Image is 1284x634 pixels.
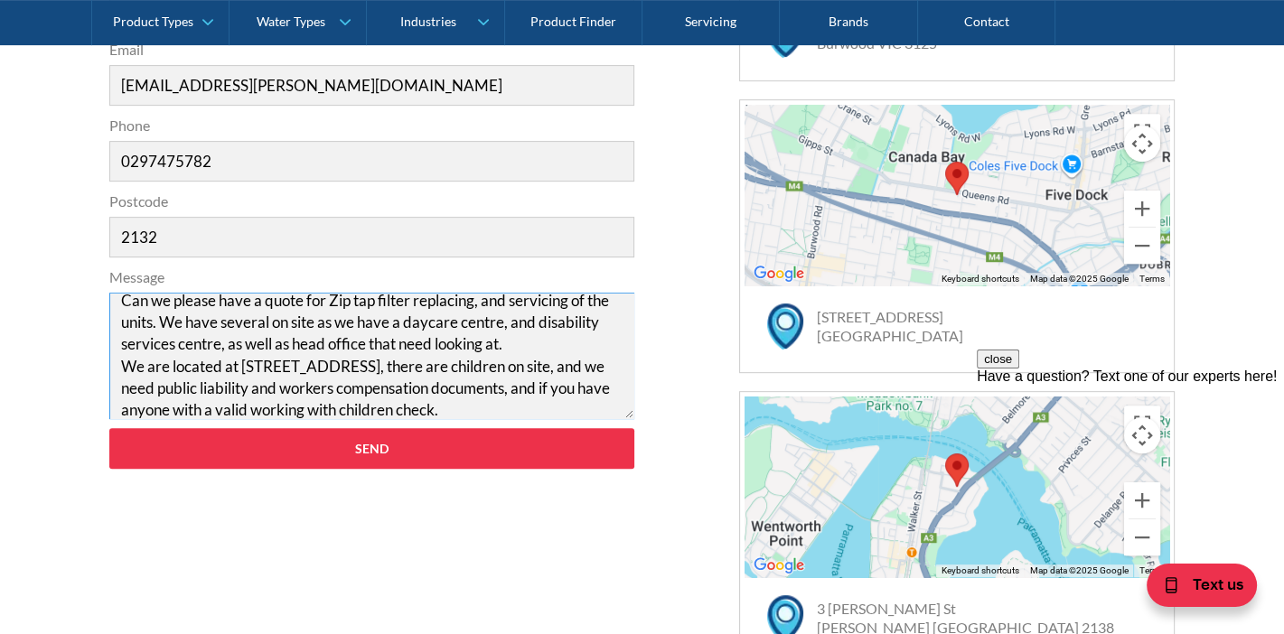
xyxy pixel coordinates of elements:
[1124,114,1160,150] button: Toggle fullscreen view
[749,554,809,577] img: Google
[1103,544,1284,634] iframe: podium webchat widget bubble
[400,14,456,30] div: Industries
[749,262,809,285] a: Open this area in Google Maps (opens a new window)
[113,14,193,30] div: Product Types
[1029,274,1128,284] span: Map data ©2025 Google
[1124,191,1160,227] button: Zoom in
[109,191,635,212] label: Postcode
[767,303,803,350] img: map marker icon
[1029,565,1128,575] span: Map data ©2025 Google
[938,446,976,494] div: Map pin
[1124,228,1160,264] button: Zoom out
[941,564,1018,577] button: Keyboard shortcuts
[109,266,635,288] label: Message
[109,39,635,61] label: Email
[941,273,1018,285] button: Keyboard shortcuts
[977,350,1284,566] iframe: podium webchat widget prompt
[938,154,976,202] div: Map pin
[749,554,809,577] a: Open this area in Google Maps (opens a new window)
[1139,274,1164,284] a: Terms (opens in new tab)
[257,14,325,30] div: Water Types
[817,308,963,344] a: [STREET_ADDRESS][GEOGRAPHIC_DATA]
[109,115,635,136] label: Phone
[749,262,809,285] img: Google
[1124,126,1160,162] button: Map camera controls
[109,428,635,469] input: Send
